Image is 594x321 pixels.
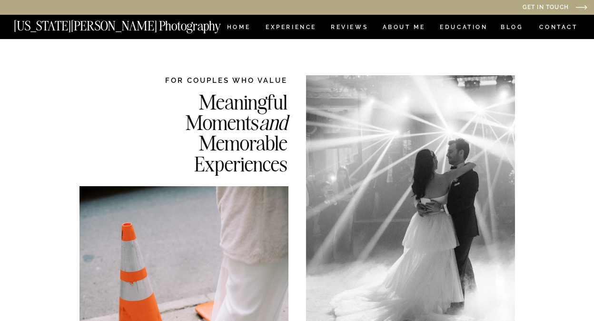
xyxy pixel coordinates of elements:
[225,24,252,32] a: HOME
[382,24,426,32] a: ABOUT ME
[439,24,489,32] a: EDUCATION
[259,109,287,135] i: and
[426,4,569,11] a: Get in Touch
[137,91,287,173] h2: Meaningful Moments Memorable Experiences
[539,22,578,32] a: CONTACT
[266,24,316,32] a: Experience
[14,20,253,28] a: [US_STATE][PERSON_NAME] Photography
[331,24,366,32] a: REVIEWS
[137,75,287,85] h2: FOR COUPLES WHO VALUE
[501,24,524,32] a: BLOG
